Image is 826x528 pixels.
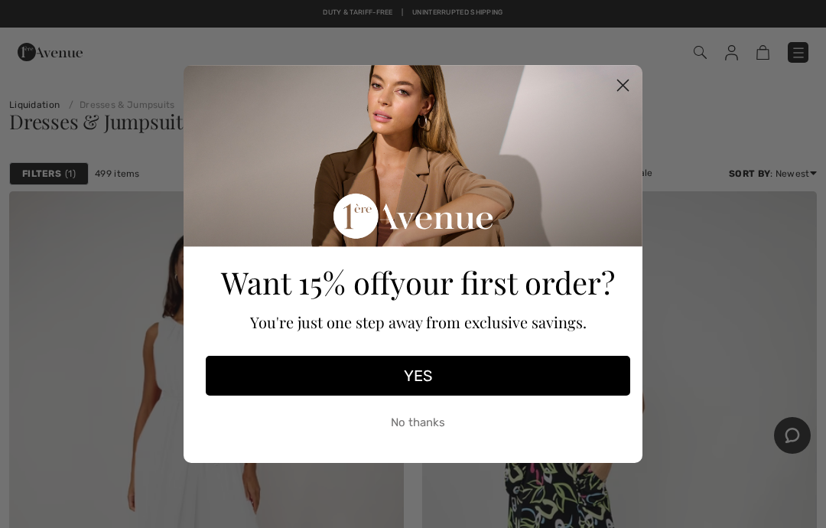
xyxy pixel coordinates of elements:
span: your first order? [390,262,615,302]
button: No thanks [206,403,630,442]
span: You're just one step away from exclusive savings. [250,311,587,332]
button: Close dialog [610,72,636,99]
span: Want 15% off [221,262,390,302]
button: YES [206,356,630,396]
